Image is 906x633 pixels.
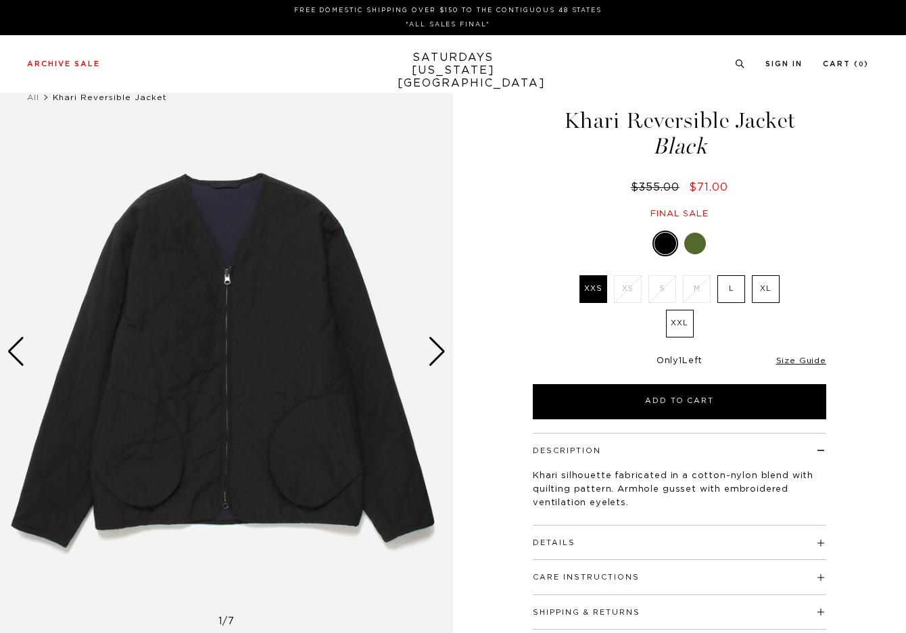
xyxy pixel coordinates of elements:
p: Khari silhouette fabricated in a cotton-nylon blend with quilting pattern. Armhole gusset with em... [533,469,826,510]
label: XL [752,275,780,303]
label: XXL [666,310,694,337]
span: 7 [228,617,235,626]
a: Size Guide [776,356,826,365]
button: Shipping & Returns [533,609,640,616]
label: L [717,275,745,303]
span: Black [531,135,828,158]
span: $71.00 [689,182,728,193]
h1: Khari Reversible Jacket [531,110,828,158]
p: FREE DOMESTIC SHIPPING OVER $150 TO THE CONTIGUOUS 48 STATES [32,5,863,16]
a: Archive Sale [27,60,100,68]
span: Khari Reversible Jacket [53,93,167,101]
a: Sign In [765,60,803,68]
span: 1 [218,617,222,626]
button: Add to Cart [533,384,826,419]
div: Final sale [531,208,828,220]
a: All [27,93,39,101]
div: Next slide [428,337,446,367]
span: 1 [679,356,682,365]
button: Care Instructions [533,573,640,581]
button: Details [533,539,575,546]
div: Previous slide [7,337,25,367]
button: Description [533,447,601,454]
small: 0 [859,62,864,68]
a: Cart (0) [823,60,869,68]
div: Only Left [533,356,826,367]
label: XXS [579,275,607,303]
p: *ALL SALES FINAL* [32,20,863,30]
del: $355.00 [631,182,685,193]
a: SATURDAYS[US_STATE][GEOGRAPHIC_DATA] [398,51,509,90]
